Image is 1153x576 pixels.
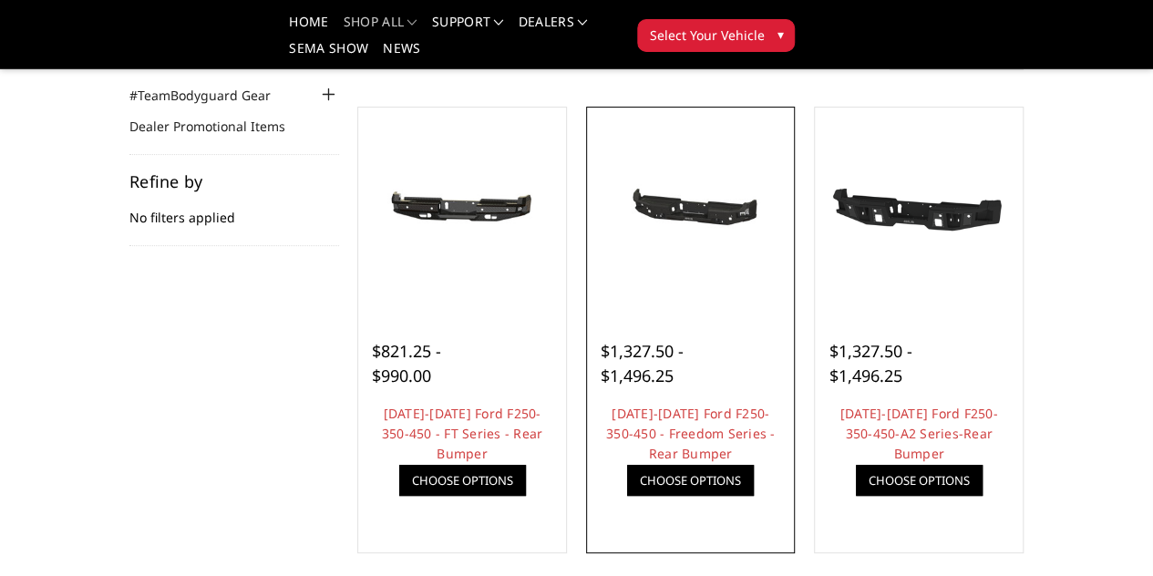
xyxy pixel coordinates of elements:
a: shop all [344,15,417,42]
a: Choose Options [399,465,526,496]
h5: Refine by [129,173,339,190]
a: 2023-2025 Ford F250-350-450 - FT Series - Rear Bumper [363,112,561,311]
a: Home [289,15,328,42]
a: SEMA Show [289,42,368,68]
a: #TeamBodyguard Gear [129,86,293,105]
img: 2023-2025 Ford F250-350-450-A2 Series-Rear Bumper [819,156,1018,267]
img: 2023-2025 Ford F250-350-450 - FT Series - Rear Bumper [363,164,561,258]
a: 2023-2025 Ford F250-350-450-A2 Series-Rear Bumper 2023-2025 Ford F250-350-450-A2 Series-Rear Bumper [819,112,1018,311]
span: $821.25 - $990.00 [372,340,441,386]
a: 2023-2025 Ford F250-350-450 - Freedom Series - Rear Bumper 2023-2025 Ford F250-350-450 - Freedom ... [592,112,790,311]
span: $1,327.50 - $1,496.25 [601,340,684,386]
a: Choose Options [627,465,754,496]
div: No filters applied [129,173,339,246]
a: Dealer Promotional Items [129,117,308,136]
a: Choose Options [856,465,983,496]
span: $1,327.50 - $1,496.25 [829,340,911,386]
a: Dealers [519,15,588,42]
img: 2023-2025 Ford F250-350-450 - Freedom Series - Rear Bumper [592,164,790,258]
a: News [383,42,420,68]
span: ▾ [777,25,783,44]
a: [DATE]-[DATE] Ford F250-350-450-A2 Series-Rear Bumper [840,405,998,462]
a: [DATE]-[DATE] Ford F250-350-450 - Freedom Series - Rear Bumper [606,405,776,462]
a: [DATE]-[DATE] Ford F250-350-450 - FT Series - Rear Bumper [382,405,543,462]
button: Select Your Vehicle [637,19,795,52]
span: Select Your Vehicle [649,26,764,45]
a: Support [432,15,504,42]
